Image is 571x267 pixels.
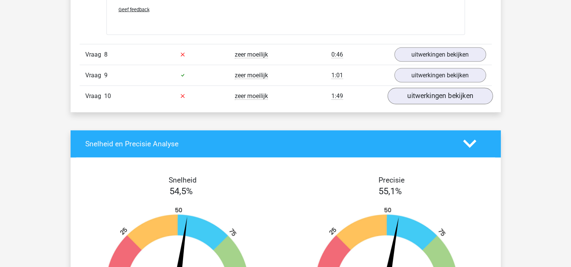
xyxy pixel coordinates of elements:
[85,140,452,148] h4: Snelheid en Precisie Analyse
[104,72,108,79] span: 9
[119,7,149,12] span: Geef feedback
[331,51,343,58] span: 0:46
[85,176,280,184] h4: Snelheid
[387,88,493,104] a: uitwerkingen bekijken
[294,176,489,184] h4: Precisie
[379,186,402,196] span: 55,1%
[394,68,486,83] a: uitwerkingen bekijken
[85,71,104,80] span: Vraag
[85,50,104,59] span: Vraag
[235,72,268,79] span: zeer moeilijk
[104,51,108,58] span: 8
[331,72,343,79] span: 1:01
[331,92,343,100] span: 1:49
[235,92,268,100] span: zeer moeilijk
[169,186,193,196] span: 54,5%
[85,92,104,101] span: Vraag
[104,92,111,100] span: 10
[235,51,268,58] span: zeer moeilijk
[394,48,486,62] a: uitwerkingen bekijken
